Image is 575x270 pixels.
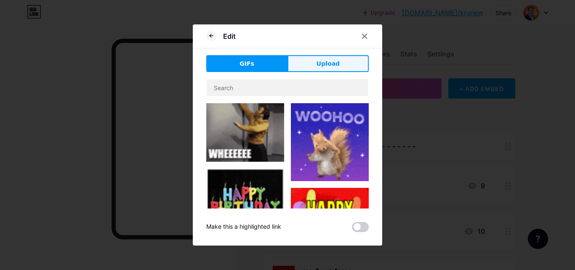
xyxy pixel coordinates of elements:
span: Upload [317,59,340,68]
img: Gihpy [206,103,284,162]
button: GIFs [206,55,287,72]
img: Gihpy [291,103,369,181]
img: Gihpy [291,188,369,266]
div: Edit [223,31,236,41]
input: Search [207,79,368,96]
img: Gihpy [206,168,284,225]
div: Make this a highlighted link [206,222,281,232]
span: GIFs [240,59,254,68]
button: Upload [287,55,369,72]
